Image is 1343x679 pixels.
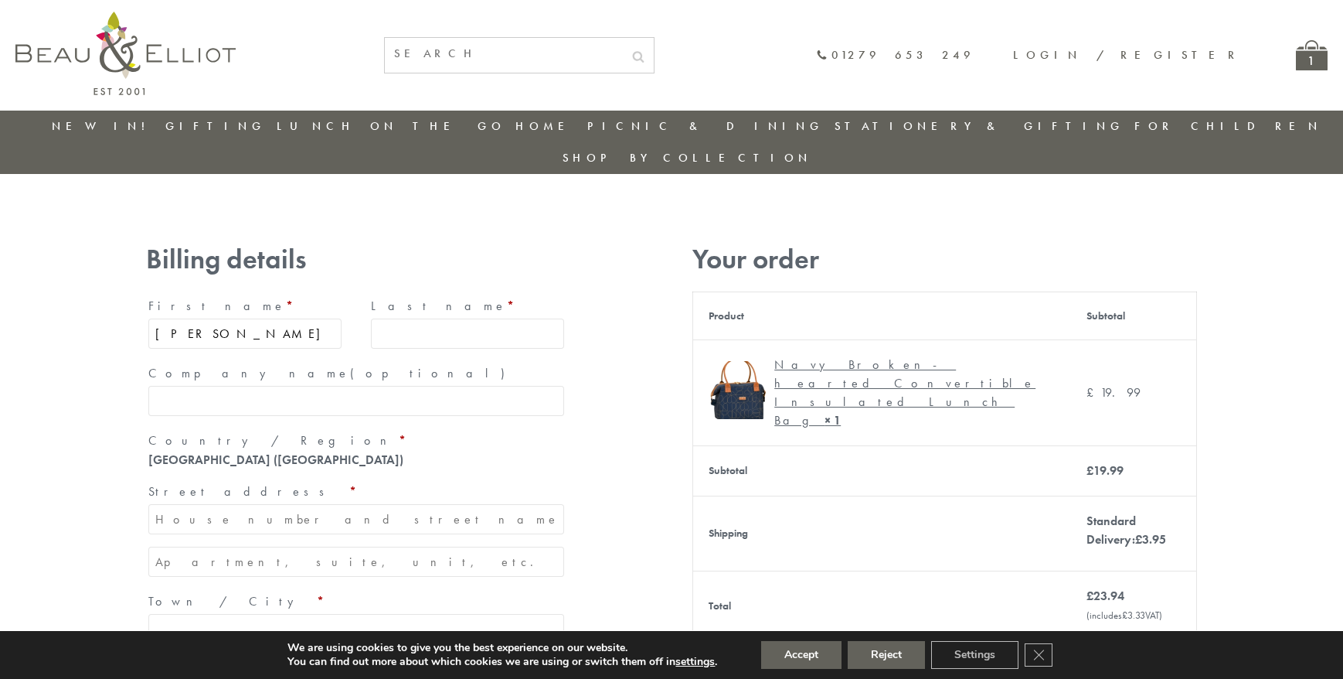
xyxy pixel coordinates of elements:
img: logo [15,12,236,95]
a: Lunch On The Go [277,118,505,134]
th: Product [693,292,1071,339]
input: House number and street name [148,504,564,534]
input: SEARCH [385,38,623,70]
a: 01279 653 249 [816,49,974,62]
button: Accept [761,641,841,669]
button: Settings [931,641,1018,669]
th: Total [693,571,1071,640]
a: Navy Broken-hearted Convertible Insulated Lunch Bag Navy Broken-hearted Convertible Insulated Lun... [709,356,1055,430]
label: Town / City [148,589,564,614]
span: £ [1086,384,1100,401]
th: Subtotal [1071,292,1197,339]
button: Reject [848,641,925,669]
th: Subtotal [693,445,1071,496]
img: Navy Broken-hearted Convertible Insulated Lunch Bag [709,361,767,419]
strong: × 1 [824,412,841,428]
bdi: 23.94 [1086,588,1124,604]
a: Home [515,118,577,134]
a: 1 [1296,40,1328,70]
small: (includes VAT) [1086,609,1162,622]
label: Country / Region [148,428,564,453]
a: Gifting [165,118,266,134]
span: £ [1135,531,1142,548]
h3: Your order [692,244,1197,275]
a: Shop by collection [563,150,812,165]
label: First name [148,294,342,319]
a: New in! [52,118,155,134]
label: Last name [371,294,564,319]
bdi: 19.99 [1086,462,1124,479]
span: £ [1086,462,1093,479]
strong: [GEOGRAPHIC_DATA] ([GEOGRAPHIC_DATA]) [148,452,403,468]
label: Company name [148,361,564,386]
a: Stationery & Gifting [835,118,1124,134]
h3: Billing details [146,244,566,275]
button: settings [675,655,715,669]
th: Shipping [693,496,1071,571]
span: 3.33 [1122,609,1145,622]
span: £ [1086,588,1093,604]
bdi: 19.99 [1086,384,1141,401]
bdi: 3.95 [1135,531,1166,548]
span: £ [1122,609,1127,622]
a: Picnic & Dining [587,118,824,134]
input: Apartment, suite, unit, etc. (optional) [148,547,564,577]
span: (optional) [350,365,514,381]
p: You can find out more about which cookies we are using or switch them off in . [287,655,717,669]
p: We are using cookies to give you the best experience on our website. [287,641,717,655]
a: Login / Register [1013,47,1242,63]
label: Standard Delivery: [1086,513,1166,548]
a: For Children [1134,118,1322,134]
button: Close GDPR Cookie Banner [1025,643,1052,667]
div: Navy Broken-hearted Convertible Insulated Lunch Bag [774,356,1043,430]
label: Street address [148,479,564,504]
